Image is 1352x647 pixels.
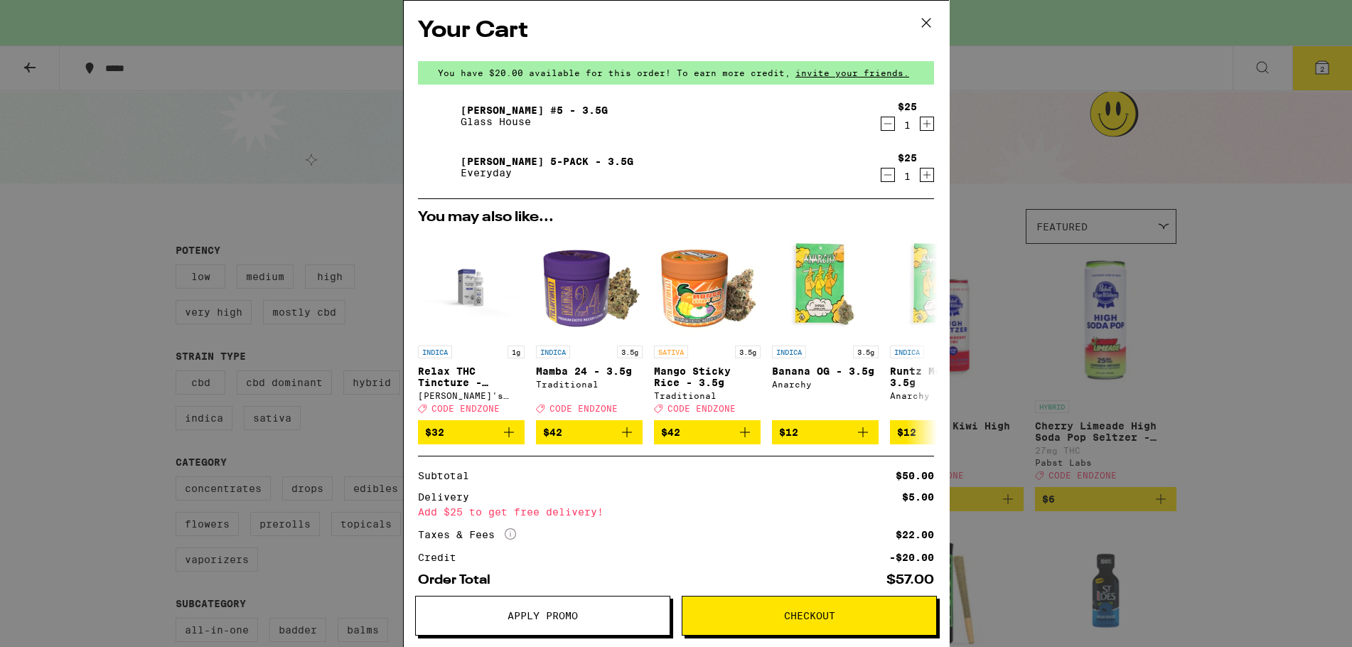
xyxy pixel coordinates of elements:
[418,232,525,338] img: Mary's Medicinals - Relax THC Tincture - 1000mg
[418,507,934,517] div: Add $25 to get free delivery!
[461,156,633,167] a: [PERSON_NAME] 5-Pack - 3.5g
[543,427,562,438] span: $42
[418,391,525,400] div: [PERSON_NAME]'s Medicinals
[418,365,525,388] p: Relax THC Tincture - 1000mg
[890,420,997,444] button: Add to bag
[898,101,917,112] div: $25
[890,346,924,358] p: INDICA
[431,404,500,413] span: CODE ENDZONE
[682,596,937,636] button: Checkout
[784,611,835,621] span: Checkout
[772,232,879,338] img: Anarchy - Banana OG - 3.5g
[508,611,578,621] span: Apply Promo
[890,365,997,388] p: Runtz Mode - 3.5g
[536,365,643,377] p: Mamba 24 - 3.5g
[661,427,680,438] span: $42
[772,380,879,389] div: Anarchy
[654,391,761,400] div: Traditional
[418,96,458,136] img: Donny Burger #5 - 3.5g
[418,61,934,85] div: You have $20.00 available for this order! To earn more credit,invite your friends.
[920,117,934,131] button: Increment
[418,15,934,47] h2: Your Cart
[790,68,914,77] span: invite your friends.
[667,404,736,413] span: CODE ENDZONE
[461,116,608,127] p: Glass House
[902,492,934,502] div: $5.00
[920,168,934,182] button: Increment
[536,380,643,389] div: Traditional
[536,232,643,420] a: Open page for Mamba 24 - 3.5g from Traditional
[772,232,879,420] a: Open page for Banana OG - 3.5g from Anarchy
[536,420,643,444] button: Add to bag
[896,530,934,540] div: $22.00
[536,232,643,338] img: Traditional - Mamba 24 - 3.5g
[9,10,102,21] span: Hi. Need any help?
[438,68,790,77] span: You have $20.00 available for this order! To earn more credit,
[654,232,761,338] img: Traditional - Mango Sticky Rice - 3.5g
[418,147,458,187] img: Papaya Kush 5-Pack - 3.5g
[898,152,917,164] div: $25
[461,167,633,178] p: Everyday
[418,552,466,562] div: Credit
[415,596,670,636] button: Apply Promo
[418,420,525,444] button: Add to bag
[772,346,806,358] p: INDICA
[418,528,516,541] div: Taxes & Fees
[881,168,895,182] button: Decrement
[418,471,479,481] div: Subtotal
[779,427,798,438] span: $12
[889,552,934,562] div: -$20.00
[896,471,934,481] div: $50.00
[418,210,934,225] h2: You may also like...
[898,119,917,131] div: 1
[654,420,761,444] button: Add to bag
[654,346,688,358] p: SATIVA
[654,232,761,420] a: Open page for Mango Sticky Rice - 3.5g from Traditional
[853,346,879,358] p: 3.5g
[549,404,618,413] span: CODE ENDZONE
[890,391,997,400] div: Anarchy
[897,427,916,438] span: $12
[425,427,444,438] span: $32
[536,346,570,358] p: INDICA
[617,346,643,358] p: 3.5g
[881,117,895,131] button: Decrement
[772,420,879,444] button: Add to bag
[418,574,500,587] div: Order Total
[886,574,934,587] div: $57.00
[508,346,525,358] p: 1g
[890,232,997,338] img: Anarchy - Runtz Mode - 3.5g
[654,365,761,388] p: Mango Sticky Rice - 3.5g
[898,171,917,182] div: 1
[418,492,479,502] div: Delivery
[772,365,879,377] p: Banana OG - 3.5g
[890,232,997,420] a: Open page for Runtz Mode - 3.5g from Anarchy
[418,232,525,420] a: Open page for Relax THC Tincture - 1000mg from Mary's Medicinals
[461,105,608,116] a: [PERSON_NAME] #5 - 3.5g
[735,346,761,358] p: 3.5g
